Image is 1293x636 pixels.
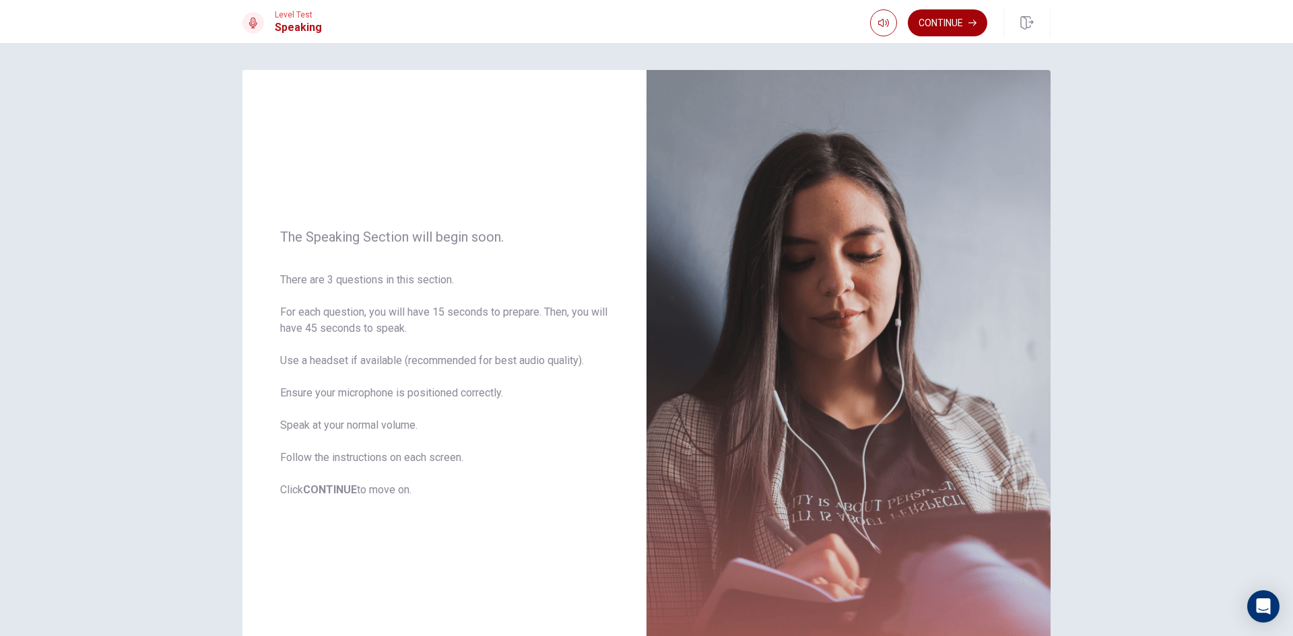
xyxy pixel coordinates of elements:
span: There are 3 questions in this section. For each question, you will have 15 seconds to prepare. Th... [280,272,609,498]
button: Continue [908,9,987,36]
span: The Speaking Section will begin soon. [280,229,609,245]
div: Open Intercom Messenger [1247,590,1280,623]
h1: Speaking [275,20,322,36]
b: CONTINUE [303,483,357,496]
span: Level Test [275,10,322,20]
